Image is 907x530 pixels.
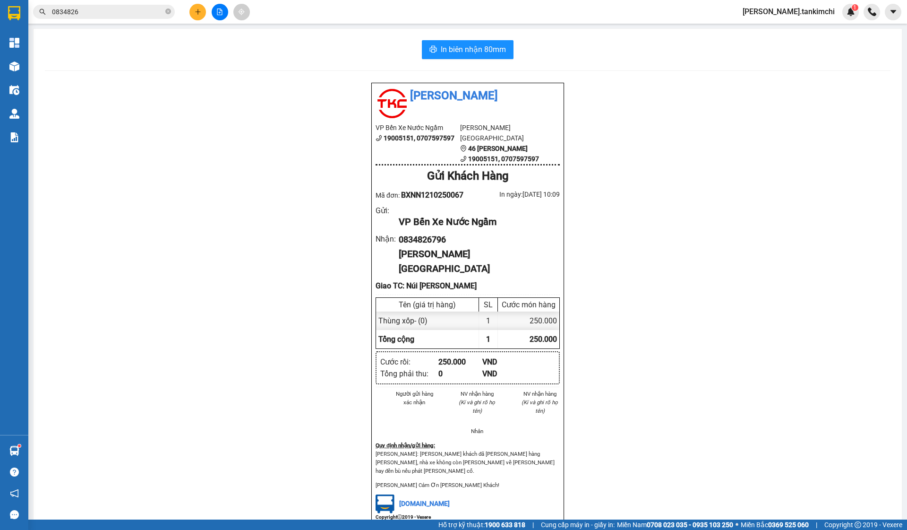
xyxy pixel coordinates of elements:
span: In biên nhận 80mm [441,43,506,55]
strong: 0708 023 035 - 0935 103 250 [647,521,733,529]
span: notification [10,489,19,498]
button: printerIn biên nhận 80mm [422,40,513,59]
span: phone [460,156,467,162]
span: printer [429,45,437,54]
button: plus [189,4,206,20]
span: search [39,9,46,15]
div: Gửi Khách Hàng [376,167,560,185]
span: aim [238,9,245,15]
b: 19005151, 0707597597 [468,155,539,163]
li: Nhân [457,427,497,435]
span: environment [460,145,467,152]
span: copyright [855,521,861,528]
span: copyright [397,514,402,519]
span: 1 [853,4,856,11]
p: [PERSON_NAME]: [PERSON_NAME] khách đã [PERSON_NAME] hàng [PERSON_NAME], nhà xe không còn [PERSON_... [376,450,560,475]
div: 1 [479,312,498,330]
div: 0834826796 [399,233,552,246]
span: 250.000 [530,335,557,344]
img: dashboard-icon [9,38,19,48]
div: Cước món hàng [500,300,557,309]
span: Hỗ trợ kỹ thuật: [438,520,525,530]
span: question-circle [10,468,19,477]
span: BXNN1210250067 [401,191,463,200]
div: Quy định nhận/gửi hàng : [376,441,560,450]
img: icon-new-feature [847,8,855,16]
span: file-add [216,9,223,15]
img: logo.jpg [5,5,38,38]
li: VP Bến Xe Nước Ngầm [376,122,460,133]
img: phone-icon [868,8,876,16]
div: Cước rồi : [380,356,438,368]
b: 19005151, 0707597597 [384,134,454,142]
img: logo.jpg [376,87,409,120]
strong: 1900 633 818 [485,521,525,529]
div: 250.000 [438,356,482,368]
div: VND [482,368,526,380]
li: [PERSON_NAME] [GEOGRAPHIC_DATA] [65,40,126,71]
span: phone [5,63,11,70]
button: file-add [212,4,228,20]
div: VP Bến Xe Nước Ngầm [399,215,552,229]
img: warehouse-icon [9,109,19,119]
b: 19005151, 0707597597 [5,62,44,80]
div: Nhận : [376,233,399,245]
div: Gửi : [376,205,399,217]
div: Mã đơn: [376,189,468,201]
span: [DOMAIN_NAME] [399,500,450,507]
b: 46 [PERSON_NAME] [468,145,528,152]
span: message [10,510,19,519]
li: NV nhận hàng [520,390,560,398]
span: Cung cấp máy in - giấy in: [541,520,615,530]
button: aim [233,4,250,20]
span: Tổng cộng [378,335,414,344]
div: Giao TC: Núi [PERSON_NAME] [376,280,560,292]
sup: 1 [852,4,858,11]
span: close-circle [165,8,171,17]
strong: 0369 525 060 [768,521,809,529]
span: phone [376,135,382,141]
li: [PERSON_NAME] [376,87,560,105]
input: Tìm tên, số ĐT hoặc mã đơn [52,7,163,17]
img: logo-vxr [8,6,20,20]
span: caret-down [889,8,898,16]
span: close-circle [165,9,171,14]
sup: 1 [18,444,21,447]
span: Miền Bắc [741,520,809,530]
span: | [816,520,817,530]
span: Miền Nam [617,520,733,530]
i: (Kí và ghi rõ họ tên) [522,399,558,414]
li: Người gửi hàng xác nhận [394,390,435,407]
div: Copyright 2019 - Vexere [376,513,560,523]
li: [PERSON_NAME] [GEOGRAPHIC_DATA] [460,122,545,143]
span: [PERSON_NAME].tankimchi [735,6,842,17]
i: (Kí và ghi rõ họ tên) [459,399,495,414]
img: warehouse-icon [9,61,19,71]
li: NV nhận hàng [457,390,497,398]
div: 0 [438,368,482,380]
button: caret-down [885,4,901,20]
p: [PERSON_NAME] Cảm Ơn [PERSON_NAME] Khách! [376,481,560,489]
li: VP Bến Xe Nước Ngầm [5,40,65,61]
img: warehouse-icon [9,85,19,95]
div: 250.000 [498,312,559,330]
span: plus [195,9,201,15]
div: Tên (giá trị hàng) [378,300,476,309]
div: Tổng phải thu : [380,368,438,380]
img: logo.jpg [376,495,394,513]
div: In ngày: [DATE] 10:09 [468,189,560,200]
div: VND [482,356,526,368]
span: Thùng xốp - (0) [378,316,428,325]
span: | [532,520,534,530]
li: [PERSON_NAME] [5,5,137,23]
div: SL [481,300,495,309]
div: [PERSON_NAME] [GEOGRAPHIC_DATA] [399,247,552,277]
span: 1 [486,335,490,344]
span: ⚪️ [736,523,738,527]
img: warehouse-icon [9,446,19,456]
img: solution-icon [9,132,19,142]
